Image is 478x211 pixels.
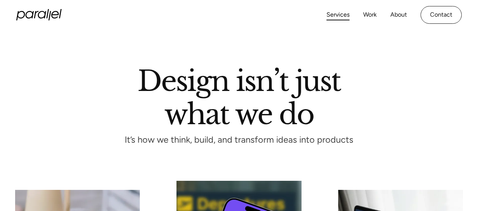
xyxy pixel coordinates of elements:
[390,9,407,20] a: About
[110,137,369,143] p: It’s how we think, build, and transform ideas into products
[363,9,377,20] a: Work
[138,68,341,125] h1: Design isn’t just what we do
[421,6,462,24] a: Contact
[16,9,62,20] a: home
[326,9,350,20] a: Services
